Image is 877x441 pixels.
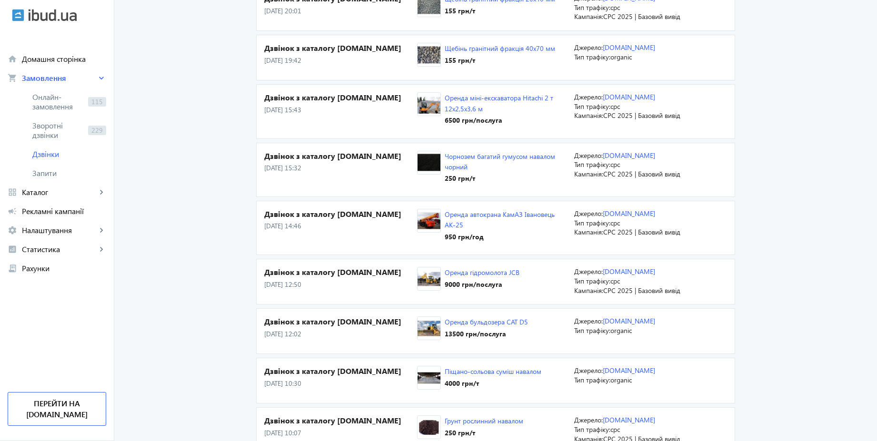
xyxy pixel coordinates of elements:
span: Тип трафіку: [574,102,610,111]
span: CPC 2025 | Базовий вивід [603,227,680,236]
span: cpc [610,425,620,434]
span: organic [610,375,632,384]
span: cpc [610,160,620,169]
a: [DOMAIN_NAME] [603,267,655,276]
p: [DATE] 19:42 [264,56,417,65]
span: cpc [610,218,620,227]
span: Домашня сторінка [22,54,106,64]
span: Кампанія: [574,169,603,178]
span: Налаштування [22,225,97,235]
div: 13500 грн /послуга [445,329,528,339]
span: Тип трафіку: [574,218,610,227]
span: Джерело: [574,316,603,325]
a: Піщано-сольова суміш навалом [445,367,541,376]
a: Оренда гідромолота JCB [445,268,519,277]
a: [DOMAIN_NAME] [603,43,655,52]
p: [DATE] 15:43 [264,105,417,115]
p: [DATE] 14:46 [264,221,417,231]
span: Тип трафіку: [574,425,610,434]
img: 5b39d52e643828767-5b39d30f4e0513354-5b39cc0c410475605-5b2e562aaa2f77069-404_f_679_77980b.jpg [418,95,440,114]
mat-icon: analytics [8,245,17,254]
img: ibud.svg [12,9,24,21]
span: Онлайн-замовлення [32,92,84,111]
div: 9000 грн /послуга [445,280,519,289]
p: [DATE] 15:32 [264,163,417,173]
a: Чорнозем багатий гумусом навалом чорний [445,152,555,171]
span: Тип трафіку: [574,3,610,12]
span: Тип трафіку: [574,326,610,335]
span: cpc [610,102,620,111]
span: Тип трафіку: [574,160,610,169]
a: [DOMAIN_NAME] [603,92,655,101]
img: ibud_text.svg [29,9,77,21]
span: Рекламні кампанії [22,206,106,216]
p: [DATE] 20:01 [264,6,417,16]
h4: Дзвінок з каталогу [DOMAIN_NAME] [264,366,417,376]
span: Каталог [22,187,97,197]
span: Кампанія: [574,111,603,120]
span: 229 [88,126,106,135]
span: Рахунки [22,264,106,273]
div: 250 грн /т [445,428,523,438]
p: [DATE] 10:30 [264,379,417,388]
div: 950 грн /год [445,232,567,242]
a: [DOMAIN_NAME] [603,209,655,218]
span: Джерело: [574,267,603,276]
mat-icon: grid_view [8,187,17,197]
span: Джерело: [574,92,603,101]
a: [DOMAIN_NAME] [603,316,655,325]
span: organic [610,326,632,335]
a: Перейти на [DOMAIN_NAME] [8,392,106,426]
span: 115 [88,97,106,107]
div: 155 грн /т [445,56,555,65]
div: 250 грн /т [445,174,567,183]
span: Джерело: [574,209,603,218]
img: 5ab37106da9b03554-5aaa25a54e1b42118-sheben1.jpg [418,45,440,65]
mat-icon: keyboard_arrow_right [97,245,106,254]
mat-icon: campaign [8,206,17,216]
span: Джерело: [574,43,603,52]
div: 6500 грн /послуга [445,116,567,125]
h4: Дзвінок з каталогу [DOMAIN_NAME] [264,267,417,277]
span: CPC 2025 | Базовий вивід [603,111,680,120]
img: 5b39d5308b9ec5885-5b39cc0ae57c79248-5b2e3f9a9853a5282-1507563495_4433.jpg [418,319,440,338]
a: Оренда бульдозера CAT D5 [445,317,528,326]
span: Зворотні дзвінки [32,121,84,140]
span: Тип трафіку: [574,52,610,61]
span: Статистика [22,245,97,254]
a: Оренда міні-екскаватора Hitachi 2 т 12х2,5х3,6 м [445,93,553,113]
span: CPC 2025 | Базовий вивід [603,12,680,21]
img: 5b39d52db1c935312-5b39cc0cc9fdd1132-5b2e3d94220bd9350-60522e75b4958cae6e10cc2f2facdc1e_499532.jpg [418,211,440,231]
div: 155 грн /т [445,6,555,16]
span: CPC 2025 | Базовий вивід [603,169,680,178]
img: 5abcf286b74082847-5abc84a7d41ec4526-5ab6a393e2c7e1011-5a81f393dfc4c7119-chernozem.jpg [418,153,440,172]
span: Тип трафіку: [574,375,610,384]
span: cpc [610,276,620,285]
span: Джерело: [574,366,603,375]
mat-icon: keyboard_arrow_right [97,225,106,235]
a: Щебінь гранітний фракція 40х70 мм [445,44,555,53]
p: [DATE] 10:07 [264,428,417,438]
mat-icon: keyboard_arrow_right [97,73,106,83]
mat-icon: home [8,54,17,64]
h4: Дзвінок з каталогу [DOMAIN_NAME] [264,43,417,53]
span: Тип трафіку: [574,276,610,285]
span: Дзвінки [32,149,106,159]
img: 11516745a974a03537049618467122-427d7dbe48.jpg [418,368,440,388]
h4: Дзвінок з каталогу [DOMAIN_NAME] [264,209,417,219]
span: organic [610,52,632,61]
span: Кампанія: [574,12,603,21]
p: [DATE] 12:02 [264,329,417,339]
a: [DOMAIN_NAME] [603,366,655,375]
mat-icon: settings [8,225,17,235]
h4: Дзвінок з каталогу [DOMAIN_NAME] [264,151,417,161]
img: 5b39d52d139496459-5b39cc0d64cb94103-5b2e5bc2f03275600-298107388_w0_h0_1426575566.jpg [418,269,440,289]
a: [DOMAIN_NAME] [603,415,655,424]
span: cpc [610,3,620,12]
p: [DATE] 12:50 [264,280,417,289]
h4: Дзвінок з каталогу [DOMAIN_NAME] [264,92,417,103]
span: CPC 2025 | Базовий вивід [603,286,680,295]
h4: Дзвінок з каталогу [DOMAIN_NAME] [264,415,417,426]
span: Джерело: [574,151,603,160]
h4: Дзвінок з каталогу [DOMAIN_NAME] [264,316,417,327]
